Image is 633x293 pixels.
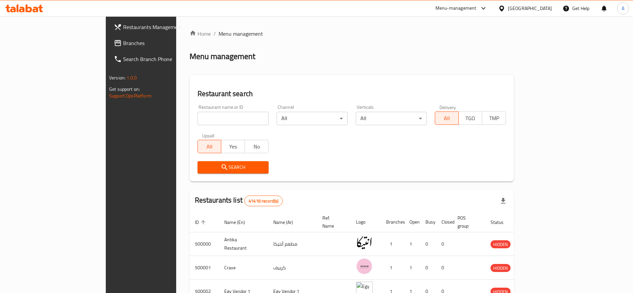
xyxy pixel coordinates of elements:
span: 41416 record(s) [245,198,282,204]
span: All [201,142,219,152]
td: Crave [219,256,268,280]
div: Menu-management [435,4,477,12]
button: Yes [221,140,245,153]
span: TMP [485,113,503,123]
span: Get support on: [109,85,140,93]
div: Total records count [244,196,283,206]
button: TGO [458,111,483,125]
a: Restaurants Management [108,19,212,35]
input: Search for restaurant name or ID.. [198,112,269,125]
th: Busy [420,212,436,232]
td: 0 [436,232,452,256]
th: Closed [436,212,452,232]
span: Yes [224,142,242,152]
button: No [245,140,269,153]
td: 1 [381,232,404,256]
th: Logo [351,212,381,232]
a: Search Branch Phone [108,51,212,67]
span: All [438,113,456,123]
span: Ref. Name [322,214,343,230]
td: 1 [381,256,404,280]
div: All [277,112,348,125]
td: 0 [436,256,452,280]
h2: Restaurant search [198,89,506,99]
h2: Menu management [190,51,255,62]
span: Menu management [219,30,263,38]
label: Delivery [439,105,456,109]
img: Antika Restaurant [356,234,373,251]
button: All [435,111,459,125]
th: Open [404,212,420,232]
span: 1.0.0 [126,73,137,82]
span: A [622,5,624,12]
span: Restaurants Management [123,23,206,31]
div: [GEOGRAPHIC_DATA] [508,5,552,12]
span: TGO [461,113,480,123]
a: Branches [108,35,212,51]
span: ID [195,218,208,226]
button: All [198,140,222,153]
div: All [356,112,427,125]
div: Export file [495,193,511,209]
td: 0 [420,256,436,280]
button: Search [198,161,269,174]
td: 1 [404,256,420,280]
td: 0 [420,232,436,256]
span: Search [203,163,263,172]
td: كرييف [268,256,317,280]
span: POS group [457,214,477,230]
span: Search Branch Phone [123,55,206,63]
span: No [248,142,266,152]
span: HIDDEN [491,241,511,248]
span: Status [491,218,512,226]
label: Upsell [202,133,215,138]
span: HIDDEN [491,264,511,272]
td: Antika Restaurant [219,232,268,256]
nav: breadcrumb [190,30,514,38]
a: Support.OpsPlatform [109,91,151,100]
th: Branches [381,212,404,232]
div: HIDDEN [491,240,511,248]
td: مطعم أنتيكا [268,232,317,256]
h2: Restaurants list [195,195,283,206]
li: / [214,30,216,38]
img: Crave [356,258,373,275]
td: 1 [404,232,420,256]
span: Name (En) [224,218,254,226]
button: TMP [482,111,506,125]
span: Branches [123,39,206,47]
span: Version: [109,73,125,82]
span: Name (Ar) [273,218,302,226]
